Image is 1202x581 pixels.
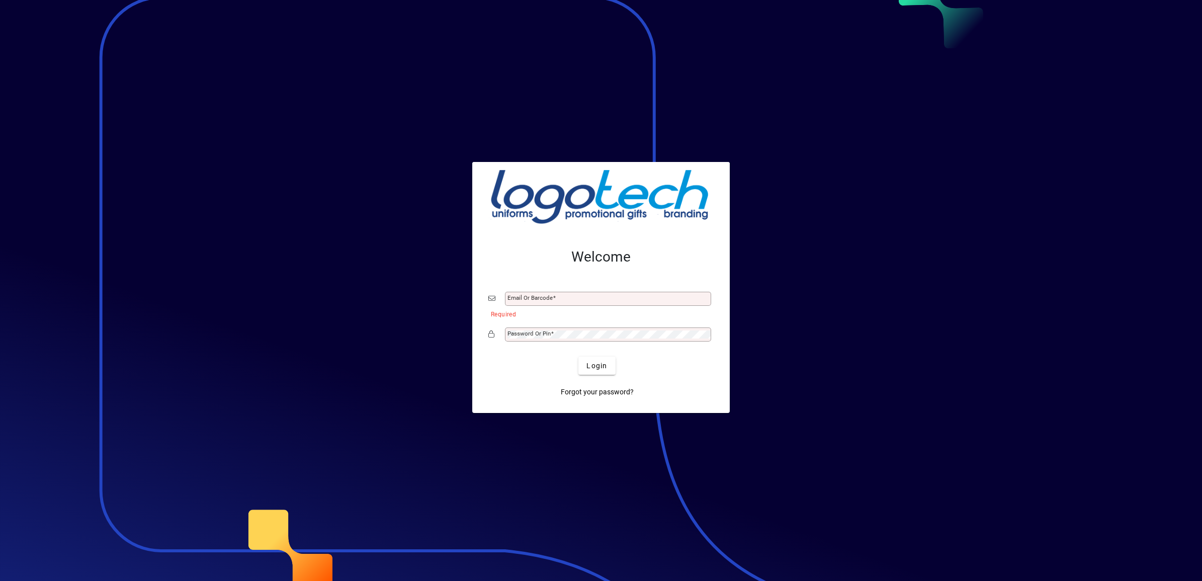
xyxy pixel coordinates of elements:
mat-label: Password or Pin [507,330,551,337]
a: Forgot your password? [557,383,638,401]
h2: Welcome [488,248,714,266]
mat-label: Email or Barcode [507,294,553,301]
mat-error: Required [491,308,706,319]
button: Login [578,357,615,375]
span: Forgot your password? [561,387,634,397]
span: Login [586,361,607,371]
